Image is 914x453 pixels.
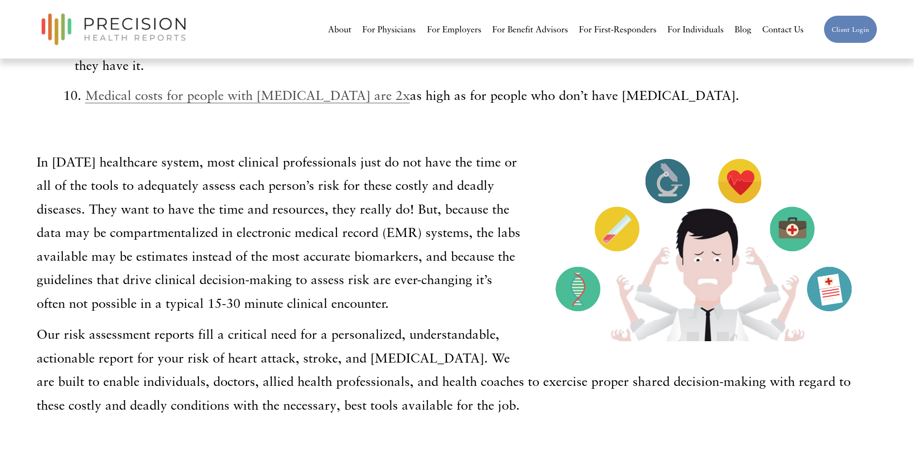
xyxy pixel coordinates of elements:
a: Blog [735,20,751,38]
p: In [DATE] healthcare system, most clinical professionals just do not have the time or all of the ... [37,150,877,315]
a: Contact Us [762,20,804,38]
a: For Employers [427,20,481,38]
a: For Individuals [667,20,724,38]
a: For Benefit Advisors [492,20,568,38]
p: as high as for people who don’t have [MEDICAL_DATA]. [75,83,877,107]
p: Our risk assessment reports fill a critical need for a personalized, understandable, actionable r... [37,322,877,416]
img: Precision Health Reports [37,9,191,49]
a: Client Login [824,15,877,44]
a: Medical costs for people with [MEDICAL_DATA] are 2x [85,87,410,103]
iframe: Chat Widget [743,331,914,453]
a: About [328,20,351,38]
a: For Physicians [362,20,416,38]
a: For First-Responders [579,20,656,38]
